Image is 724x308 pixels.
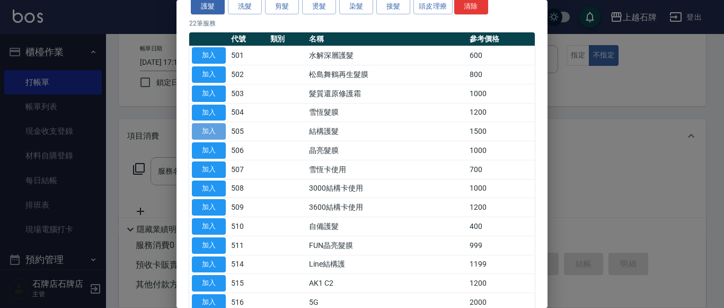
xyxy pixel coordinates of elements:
td: 510 [228,217,268,236]
button: 加入 [192,47,226,64]
p: 22 筆服務 [189,19,535,28]
th: 名稱 [306,32,467,46]
button: 加入 [192,256,226,273]
td: 507 [228,160,268,179]
td: Line結構護 [306,255,467,274]
td: 松島舞鶴再生髮膜 [306,65,467,84]
td: 雪恆髮膜 [306,103,467,122]
td: 晶亮髮膜 [306,141,467,160]
td: 1500 [467,122,535,141]
td: 1199 [467,255,535,274]
button: 加入 [192,161,226,178]
button: 加入 [192,237,226,254]
td: 999 [467,236,535,255]
td: 509 [228,198,268,217]
td: 水解深層護髮 [306,46,467,65]
td: 髮質還原修護霜 [306,84,467,103]
button: 加入 [192,105,226,121]
td: 501 [228,46,268,65]
button: 加入 [192,123,226,140]
td: 1200 [467,103,535,122]
td: 400 [467,217,535,236]
button: 加入 [192,218,226,235]
td: 600 [467,46,535,65]
td: 700 [467,160,535,179]
button: 加入 [192,275,226,292]
td: 515 [228,274,268,293]
button: 加入 [192,199,226,216]
td: 511 [228,236,268,255]
td: FUN晶亮髮膜 [306,236,467,255]
button: 加入 [192,85,226,102]
td: 505 [228,122,268,141]
td: AK1 C2 [306,274,467,293]
td: 504 [228,103,268,122]
td: 508 [228,179,268,198]
td: 1200 [467,274,535,293]
td: 自備護髮 [306,217,467,236]
td: 503 [228,84,268,103]
td: 1000 [467,179,535,198]
td: 1000 [467,141,535,160]
td: 800 [467,65,535,84]
th: 類別 [268,32,307,46]
td: 514 [228,255,268,274]
td: 1200 [467,198,535,217]
td: 502 [228,65,268,84]
button: 加入 [192,142,226,159]
td: 結構護髮 [306,122,467,141]
td: 1000 [467,84,535,103]
td: 506 [228,141,268,160]
td: 3600結構卡使用 [306,198,467,217]
button: 加入 [192,181,226,197]
button: 加入 [192,66,226,83]
th: 參考價格 [467,32,535,46]
td: 雪恆卡使用 [306,160,467,179]
th: 代號 [228,32,268,46]
td: 3000結構卡使用 [306,179,467,198]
